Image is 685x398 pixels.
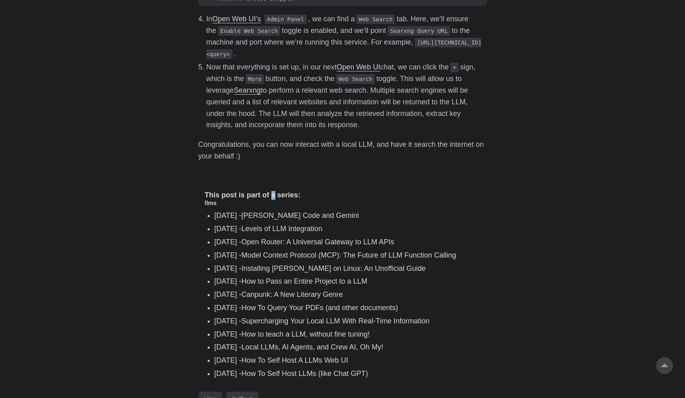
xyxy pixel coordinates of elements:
[206,61,487,131] li: Now that everything is set up, in our next chat, we can click the sign, which is the button, and ...
[241,304,398,312] a: How To Query Your PDFs (and other documents)
[234,86,261,94] a: Searxng
[214,250,481,261] li: [DATE] -
[241,251,456,259] a: Model Context Protocol (MCP): The Future of LLM Function Calling
[388,26,450,36] code: Searxng Query URL
[356,14,395,24] code: Web Search
[205,191,481,200] h4: This post is part of a series:
[214,329,481,340] li: [DATE] -
[218,26,281,36] code: Enable Web Search
[241,211,359,219] a: [PERSON_NAME] Code and Gemini
[241,238,394,246] a: Open Router: A Universal Gateway to LLM APIs
[336,74,374,84] code: Web Search
[214,302,481,314] li: [DATE] -
[241,343,383,351] a: Local LLMs, AI Agents, and Crew AI, Oh My!
[205,199,217,206] a: llms
[212,15,261,23] a: Open Web UI’s
[206,38,482,59] code: [URL][TECHNICAL_ID]<query>
[198,139,487,162] p: Congratulations, you can now interact with a local LLM, and have it search the internet on your b...
[206,13,487,59] li: In , we can find a tab. Here, we’ll ensure the toggle is enabled, and we’ll point to the machine ...
[241,330,370,338] a: How to teach a LLM, without fine tuning!
[337,63,380,71] a: Open Web UI
[214,315,481,327] li: [DATE] -
[214,263,481,274] li: [DATE] -
[241,264,426,272] a: Installing [PERSON_NAME] on Linux: An Unofficial Guide
[214,341,481,353] li: [DATE] -
[265,14,307,24] code: Admin Panel
[214,276,481,287] li: [DATE] -
[214,210,481,221] li: [DATE] -
[656,357,673,374] a: go to top
[214,368,481,380] li: [DATE] -
[246,74,264,84] code: More
[241,356,348,364] a: How To Self Host A LLMs Web UI
[241,317,430,325] a: Supercharging Your Local LLM With Real-Time Information
[214,289,481,301] li: [DATE] -
[241,290,343,298] a: Canpunk: A New Literary Genre
[241,370,368,378] a: How To Self Host LLMs (like Chat GPT)
[451,63,459,72] code: +
[214,355,481,366] li: [DATE] -
[241,277,367,285] a: How to Pass an Entire Project to a LLM
[241,225,322,233] a: Levels of LLM Integration
[214,223,481,235] li: [DATE] -
[214,236,481,248] li: [DATE] -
